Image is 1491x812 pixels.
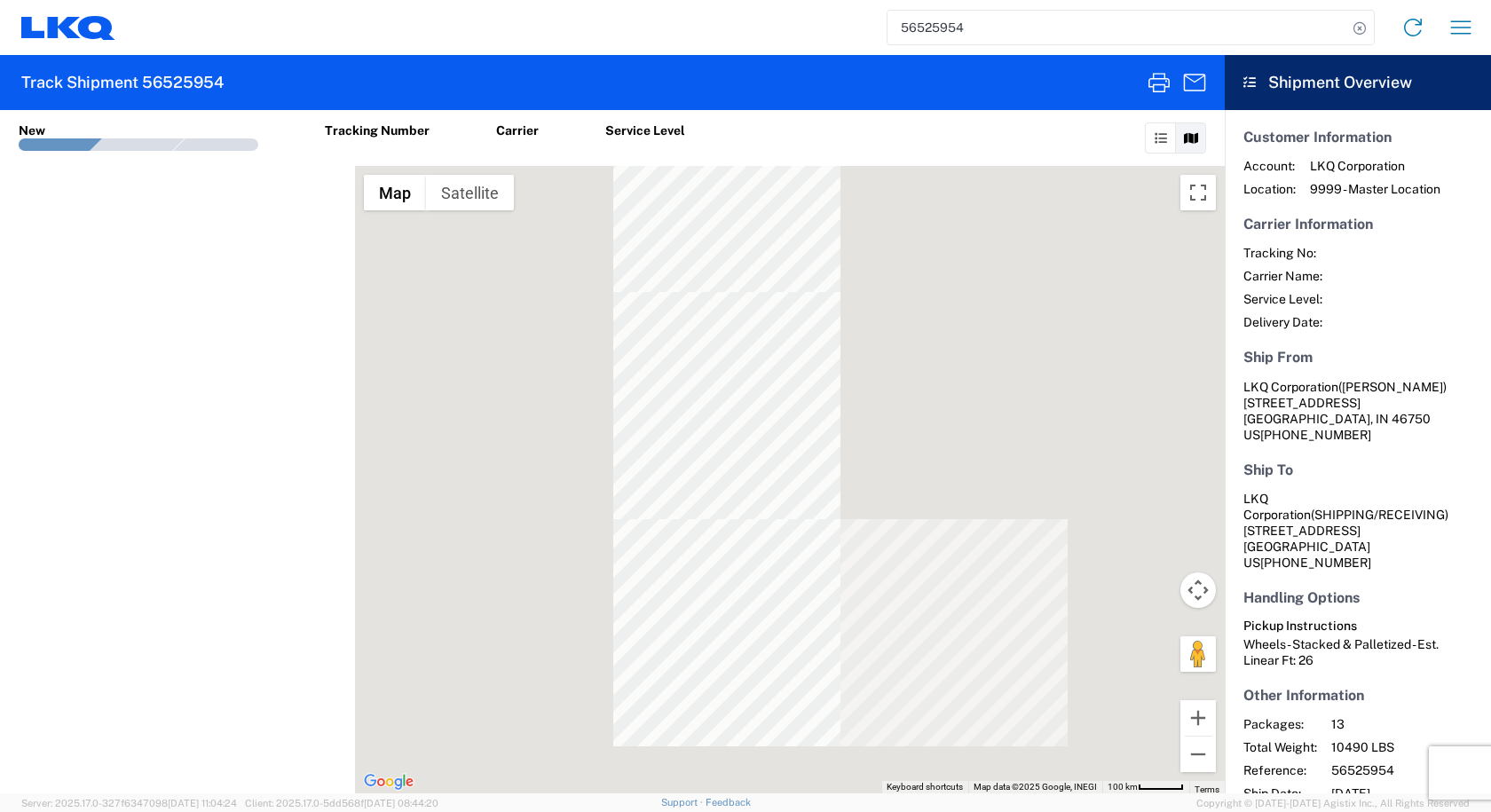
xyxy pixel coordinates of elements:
address: [GEOGRAPHIC_DATA], IN 46750 US [1243,379,1472,443]
input: Shipment, tracking or reference number [887,11,1347,44]
span: Total Weight: [1243,739,1317,755]
header: Shipment Overview [1225,55,1491,110]
button: Map camera controls [1180,572,1216,608]
h5: Ship From [1243,349,1472,366]
button: Show street map [364,175,426,210]
span: Reference: [1243,762,1317,778]
img: Google [359,770,418,793]
h5: Carrier Information [1243,216,1472,233]
span: Tracking No: [1243,245,1322,261]
h5: Customer Information [1243,129,1472,146]
span: Packages: [1243,716,1317,732]
span: Carrier Name: [1243,268,1322,284]
span: (SHIPPING/RECEIVING) [1311,508,1448,522]
button: Map Scale: 100 km per 48 pixels [1102,781,1189,793]
span: 10490 LBS [1331,739,1483,755]
span: ([PERSON_NAME]) [1338,380,1447,394]
span: [DATE] 08:44:20 [364,798,438,808]
span: 9999 - Master Location [1310,181,1440,197]
a: Open this area in Google Maps (opens a new window) [359,770,418,793]
button: Toggle fullscreen view [1180,175,1216,210]
span: Account: [1243,158,1296,174]
span: Service Level: [1243,291,1322,307]
div: Service Level [605,122,685,138]
span: Client: 2025.17.0-5dd568f [245,798,438,808]
div: Tracking Number [325,122,430,138]
span: [PHONE_NUMBER] [1260,428,1371,442]
span: Delivery Date: [1243,314,1322,330]
h5: Other Information [1243,687,1472,704]
span: 100 km [1108,782,1138,792]
span: Location: [1243,181,1296,197]
button: Show satellite imagery [426,175,514,210]
h5: Ship To [1243,461,1472,478]
span: Server: 2025.17.0-327f6347098 [21,798,237,808]
div: Carrier [496,122,539,138]
span: LKQ Corporation [STREET_ADDRESS] [1243,492,1448,538]
span: Ship Date: [1243,785,1317,801]
span: [DATE] 11:04:24 [168,798,237,808]
h2: Track Shipment 56525954 [21,72,224,93]
span: Map data ©2025 Google, INEGI [974,782,1097,792]
span: [STREET_ADDRESS] [1243,396,1361,410]
div: Wheels - Stacked & Palletized - Est. Linear Ft: 26 [1243,636,1472,668]
h6: Pickup Instructions [1243,619,1472,634]
span: 13 [1331,716,1483,732]
span: LKQ Corporation [1310,158,1440,174]
a: Support [661,797,706,808]
button: Drag Pegman onto the map to open Street View [1180,636,1216,672]
span: 56525954 [1331,762,1483,778]
address: [GEOGRAPHIC_DATA] US [1243,491,1472,571]
h5: Handling Options [1243,589,1472,606]
button: Zoom in [1180,700,1216,736]
button: Keyboard shortcuts [887,781,963,793]
span: [PHONE_NUMBER] [1260,556,1371,570]
span: [DATE] [1331,785,1483,801]
a: Feedback [706,797,751,808]
span: Copyright © [DATE]-[DATE] Agistix Inc., All Rights Reserved [1196,795,1470,811]
span: LKQ Corporation [1243,380,1338,394]
div: New [19,122,45,138]
button: Zoom out [1180,737,1216,772]
a: Terms [1195,784,1219,794]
